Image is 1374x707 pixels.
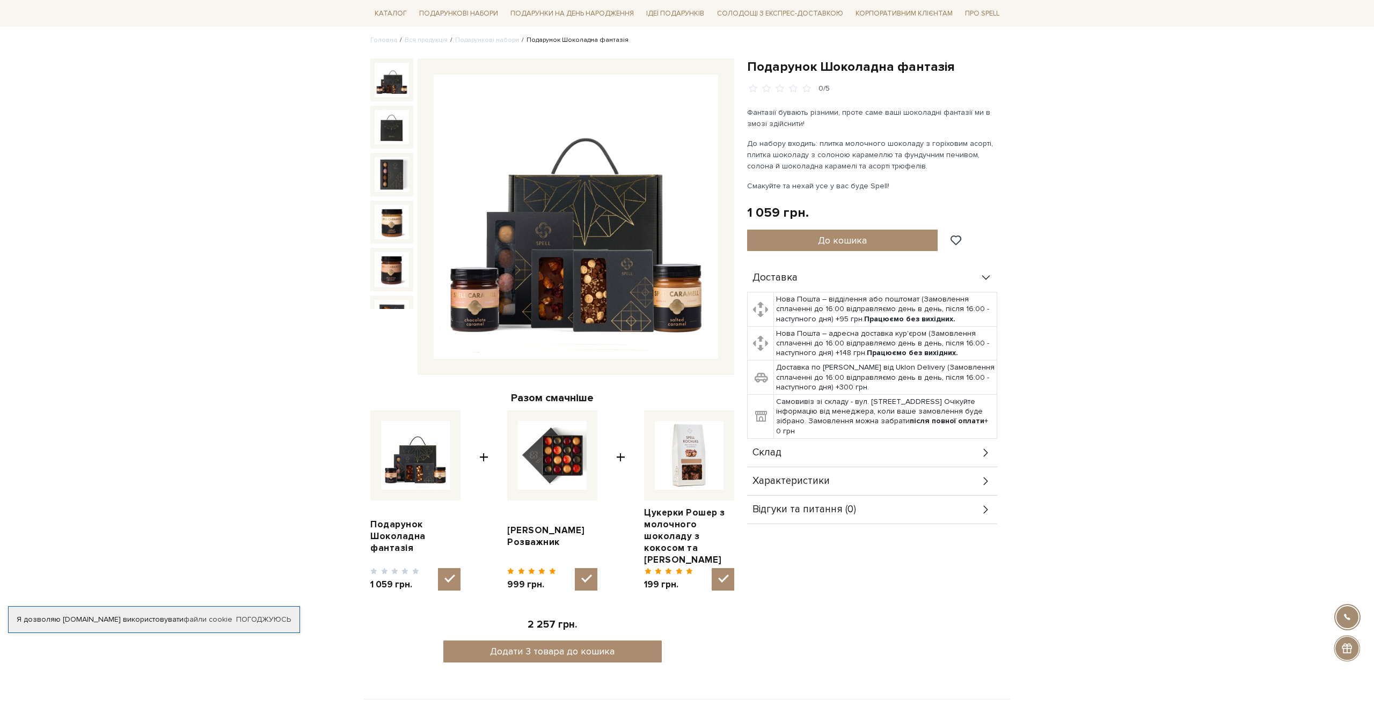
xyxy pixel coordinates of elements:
img: Подарунок Шоколадна фантазія [381,421,450,490]
a: Каталог [370,5,411,22]
span: 2 257 грн. [528,618,577,631]
b: після повної оплати [910,416,984,425]
h1: Подарунок Шоколадна фантазія [747,58,1004,75]
a: файли cookie [184,615,232,624]
img: Подарунок Шоколадна фантазія [375,157,409,192]
a: Погоджуюсь [236,615,291,624]
img: Подарунок Шоколадна фантазія [375,300,409,334]
span: + [616,410,625,591]
a: Подарунок Шоколадна фантазія [370,519,461,554]
span: 1 059 грн. [370,579,419,591]
p: Фантазії бувають різними, проте саме ваші шоколадні фантазії ми в змозі здійснити! [747,107,999,129]
b: Працюємо без вихідних. [867,348,958,357]
span: 199 грн. [644,579,693,591]
span: Склад [752,448,781,458]
span: Характеристики [752,476,830,486]
a: [PERSON_NAME] Розважник [507,525,597,548]
td: Нова Пошта – відділення або поштомат (Замовлення сплаченні до 16:00 відправляємо день в день, піс... [773,292,997,327]
span: Доставка [752,273,798,283]
td: Нова Пошта – адресна доставка кур'єром (Замовлення сплаченні до 16:00 відправляємо день в день, п... [773,326,997,360]
div: Разом смачніше [370,391,734,405]
img: Подарунок Шоколадна фантазія [375,110,409,144]
div: 0/5 [818,84,830,94]
span: До кошика [818,234,867,246]
button: До кошика [747,230,938,251]
a: Цукерки Рошер з молочного шоколаду з кокосом та [PERSON_NAME] [644,507,734,566]
img: Подарунок Шоколадна фантазія [375,252,409,286]
span: Відгуки та питання (0) [752,505,856,514]
div: Я дозволяю [DOMAIN_NAME] використовувати [9,615,299,624]
span: 999 грн. [507,579,556,591]
td: Доставка по [PERSON_NAME] від Uklon Delivery (Замовлення сплаченні до 16:00 відправляємо день в д... [773,360,997,395]
p: До набору входить: плитка молочного шоколаду з горіховим асорті, плитка шоколаду з солоною караме... [747,138,999,172]
img: Сет цукерок Розважник [518,421,587,490]
p: Смакуйте та нехай усе у вас буде Spell! [747,180,999,192]
span: + [479,410,488,591]
img: Цукерки Рошер з молочного шоколаду з кокосом та мигдалем [655,421,723,490]
img: Подарунок Шоколадна фантазія [375,205,409,239]
a: Подарунки на День народження [506,5,638,22]
a: Ідеї подарунків [642,5,708,22]
button: Додати 3 товара до кошика [443,640,662,662]
a: Солодощі з експрес-доставкою [713,4,847,23]
a: Вся продукція [405,36,448,44]
a: Подарункові набори [415,5,502,22]
div: 1 059 грн. [747,204,809,221]
b: Працюємо без вихідних. [864,314,955,323]
img: Подарунок Шоколадна фантазія [375,63,409,97]
a: Подарункові набори [455,36,519,44]
li: Подарунок Шоколадна фантазія [519,35,628,45]
img: Подарунок Шоколадна фантазія [434,75,718,359]
a: Корпоративним клієнтам [851,5,957,22]
td: Самовивіз зі складу - вул. [STREET_ADDRESS] Очікуйте інформацію від менеджера, коли ваше замовлен... [773,395,997,439]
a: Про Spell [961,5,1004,22]
a: Головна [370,36,397,44]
